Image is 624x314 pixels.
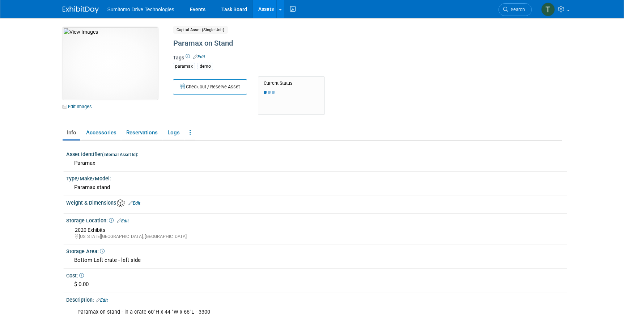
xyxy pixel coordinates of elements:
[107,7,174,12] span: Sumitomo Drive Technologies
[75,234,562,240] div: [US_STATE][GEOGRAPHIC_DATA], [GEOGRAPHIC_DATA]
[264,91,275,94] img: loading...
[66,197,567,207] div: Weight & Dimensions
[193,54,205,59] a: Edit
[541,3,555,16] img: Taylor Mobley
[117,199,125,207] img: Asset Weight and Dimensions
[508,7,525,12] span: Search
[171,37,502,50] div: Paramax on Stand
[82,126,120,139] a: Accessories
[122,126,162,139] a: Reservations
[264,80,319,86] div: Current Status
[72,279,562,290] div: $ 0.00
[173,63,195,70] div: paramax
[163,126,184,139] a: Logs
[128,201,140,206] a: Edit
[173,26,228,34] span: Capital Asset (Single-Unit)
[66,294,567,304] div: Description:
[63,126,80,139] a: Info
[75,227,105,233] span: 2020 Exhibits
[198,63,213,70] div: demo
[498,3,532,16] a: Search
[96,298,108,303] a: Edit
[63,102,95,111] a: Edit Images
[66,215,567,225] div: Storage Location:
[72,158,562,169] div: Paramax
[72,255,562,266] div: Bottom Left crate - left side
[72,182,562,193] div: Paramax stand
[66,149,567,158] div: Asset Identifier :
[63,6,99,13] img: ExhibitDay
[63,27,158,100] img: View Images
[66,248,105,254] span: Storage Area:
[66,270,567,279] div: Cost:
[66,173,567,182] div: Type/Make/Model:
[117,218,129,223] a: Edit
[173,54,502,75] div: Tags
[173,79,247,95] button: Check out / Reserve Asset
[102,152,137,157] small: (Internal Asset Id)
